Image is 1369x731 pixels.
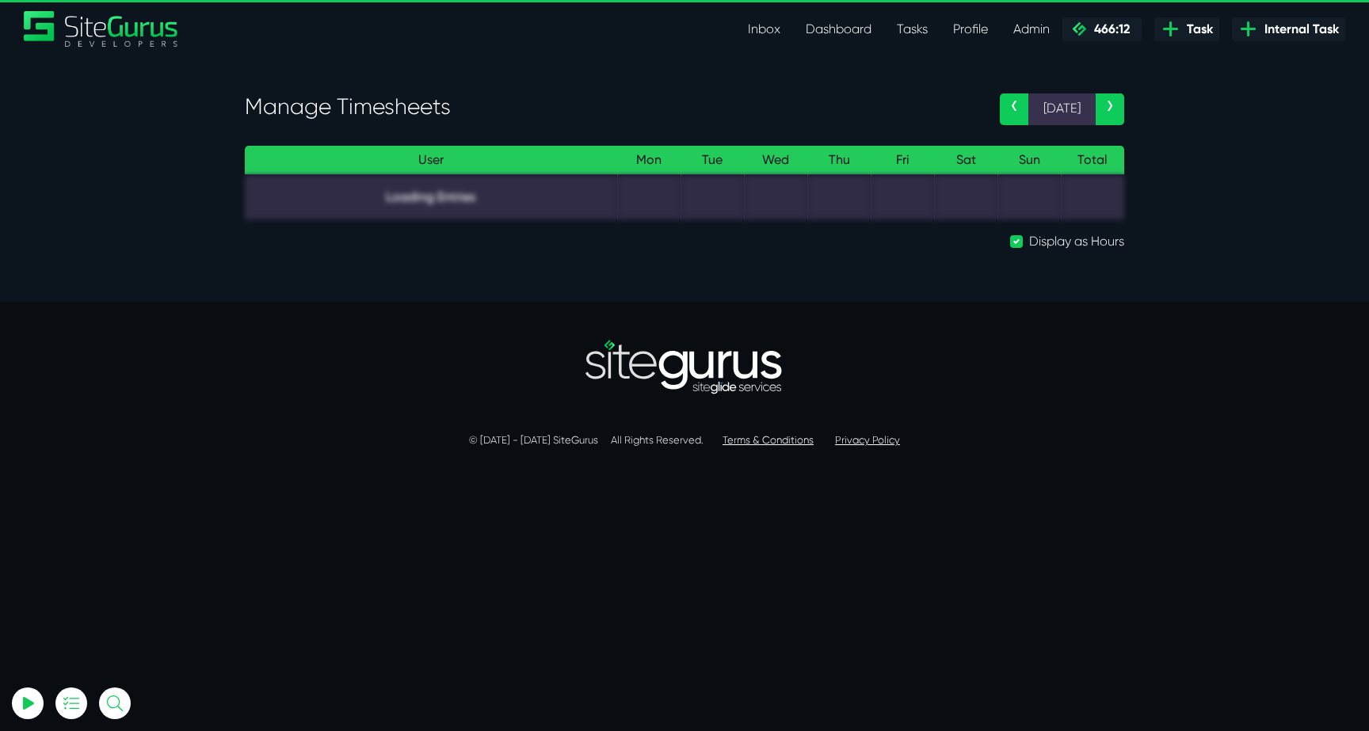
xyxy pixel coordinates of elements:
[744,146,807,175] th: Wed
[1258,20,1339,39] span: Internal Task
[807,146,871,175] th: Thu
[884,13,940,45] a: Tasks
[997,146,1061,175] th: Sun
[1028,93,1096,125] span: [DATE]
[1061,146,1124,175] th: Total
[617,146,681,175] th: Mon
[793,13,884,45] a: Dashboard
[681,146,744,175] th: Tue
[1029,232,1124,251] label: Display as Hours
[940,13,1001,45] a: Profile
[245,93,976,120] h3: Manage Timesheets
[835,434,900,446] a: Privacy Policy
[871,146,934,175] th: Fri
[245,146,617,175] th: User
[1096,93,1124,125] a: ›
[934,146,997,175] th: Sat
[24,11,179,47] a: SiteGurus
[245,432,1124,448] p: © [DATE] - [DATE] SiteGurus All Rights Reserved.
[735,13,793,45] a: Inbox
[1232,17,1345,41] a: Internal Task
[1088,21,1130,36] span: 466:12
[24,11,179,47] img: Sitegurus Logo
[1000,93,1028,125] a: ‹
[1062,17,1142,41] a: 466:12
[1001,13,1062,45] a: Admin
[1180,20,1213,39] span: Task
[723,434,814,446] a: Terms & Conditions
[245,174,617,219] td: Loading Entries
[1154,17,1219,41] a: Task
